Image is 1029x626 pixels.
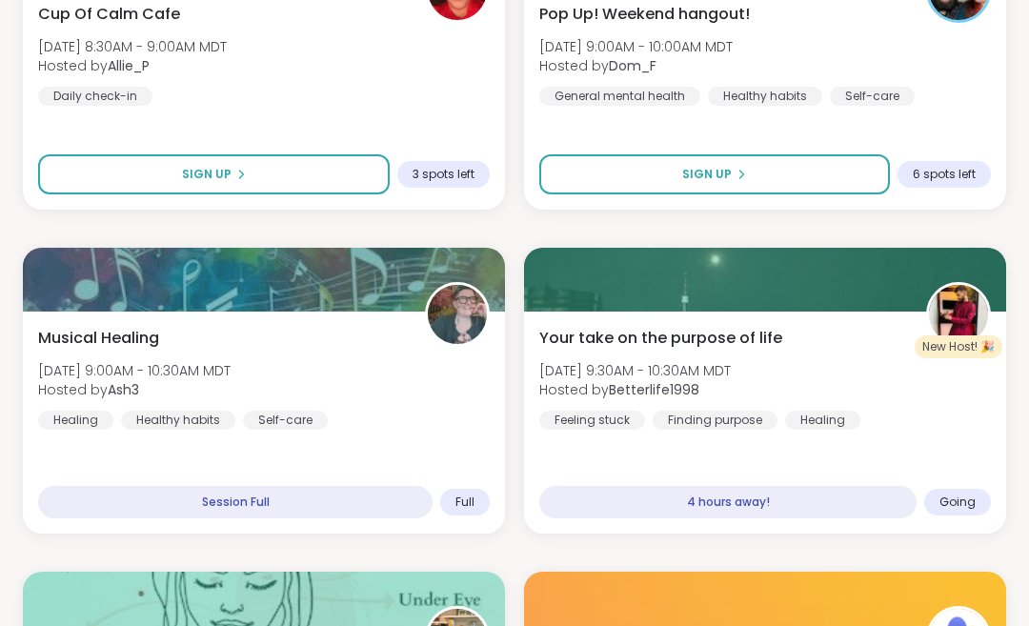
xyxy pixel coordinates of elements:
[428,285,487,344] img: Ash3
[913,167,976,182] span: 6 spots left
[539,3,750,26] span: Pop Up! Weekend hangout!
[653,411,777,430] div: Finding purpose
[539,154,890,194] button: Sign Up
[38,327,159,350] span: Musical Healing
[830,87,915,106] div: Self-care
[539,37,733,56] span: [DATE] 9:00AM - 10:00AM MDT
[539,361,731,380] span: [DATE] 9:30AM - 10:30AM MDT
[682,166,732,183] span: Sign Up
[38,56,227,75] span: Hosted by
[38,154,390,194] button: Sign Up
[108,380,139,399] b: Ash3
[38,3,180,26] span: Cup Of Calm Cafe
[121,411,235,430] div: Healthy habits
[609,56,656,75] b: Dom_F
[243,411,328,430] div: Self-care
[38,411,113,430] div: Healing
[455,495,474,510] span: Full
[38,486,433,518] div: Session Full
[38,37,227,56] span: [DATE] 8:30AM - 9:00AM MDT
[939,495,976,510] span: Going
[539,327,782,350] span: Your take on the purpose of life
[539,380,731,399] span: Hosted by
[708,87,822,106] div: Healthy habits
[182,166,232,183] span: Sign Up
[108,56,150,75] b: Allie_P
[539,486,917,518] div: 4 hours away!
[413,167,474,182] span: 3 spots left
[38,361,231,380] span: [DATE] 9:00AM - 10:30AM MDT
[38,87,152,106] div: Daily check-in
[915,335,1002,358] div: New Host! 🎉
[539,56,733,75] span: Hosted by
[609,380,699,399] b: Betterlife1998
[539,87,700,106] div: General mental health
[785,411,860,430] div: Healing
[539,411,645,430] div: Feeling stuck
[929,285,988,344] img: Betterlife1998
[38,380,231,399] span: Hosted by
